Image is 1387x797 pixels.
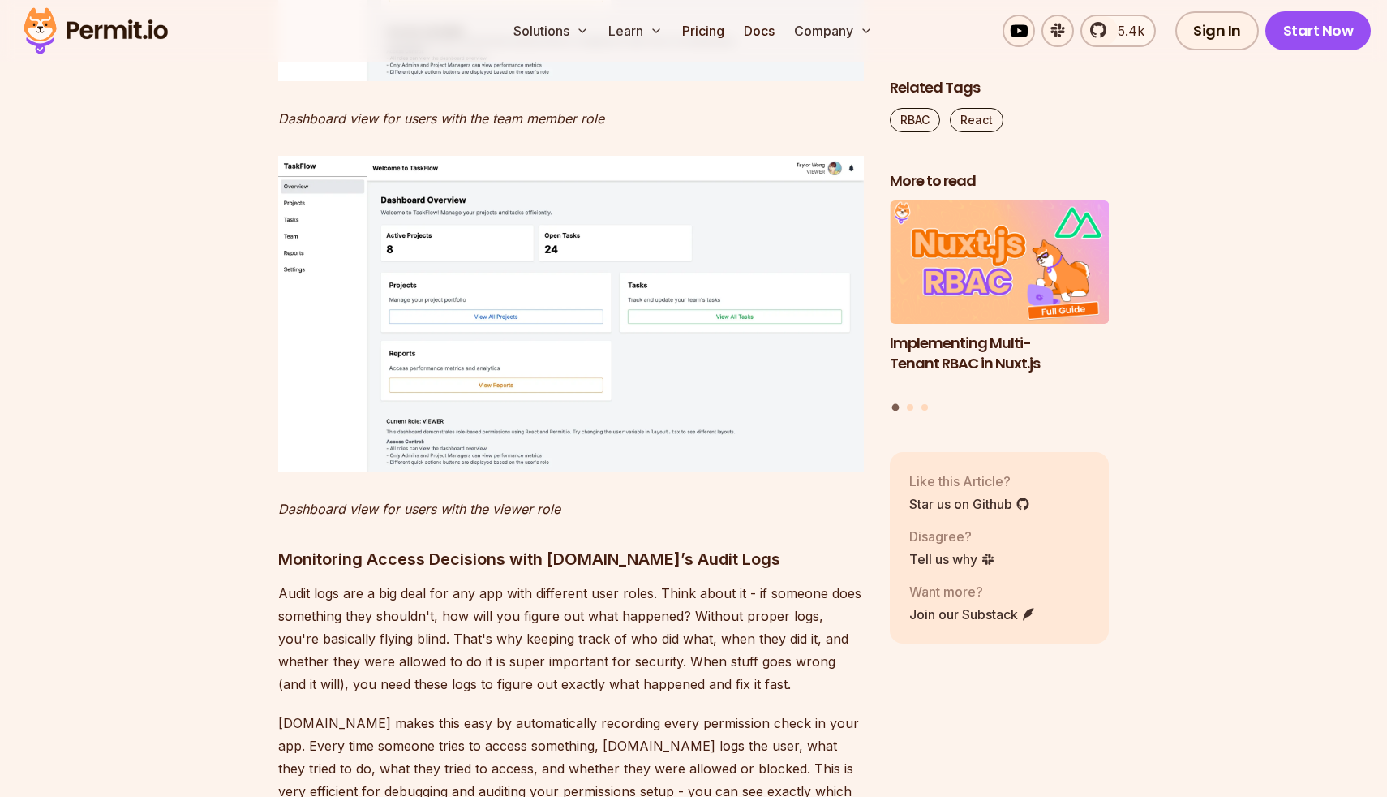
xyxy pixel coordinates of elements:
[909,472,1030,491] p: Like this Article?
[507,15,595,47] button: Solutions
[278,156,864,472] img: image.png
[892,404,900,411] button: Go to slide 1
[890,108,940,132] a: RBAC
[1080,15,1156,47] a: 5.4k
[890,201,1109,394] a: Implementing Multi-Tenant RBAC in Nuxt.jsImplementing Multi-Tenant RBAC in Nuxt.js
[737,15,781,47] a: Docs
[909,549,995,569] a: Tell us why
[890,201,1109,394] li: 1 of 3
[890,201,1109,325] img: Implementing Multi-Tenant RBAC in Nuxt.js
[16,3,175,58] img: Permit logo
[909,527,995,546] p: Disagree?
[890,78,1109,98] h2: Related Tags
[950,108,1003,132] a: React
[890,201,1109,414] div: Posts
[890,171,1109,192] h2: More to read
[1175,11,1259,50] a: Sign In
[909,605,1036,624] a: Join our Substack
[921,404,928,411] button: Go to slide 3
[909,494,1030,514] a: Star us on Github
[890,334,1109,374] h3: Implementing Multi-Tenant RBAC in Nuxt.js
[788,15,879,47] button: Company
[676,15,731,47] a: Pricing
[1265,11,1372,50] a: Start Now
[602,15,669,47] button: Learn
[907,404,913,411] button: Go to slide 2
[278,501,560,517] em: Dashboard view for users with the viewer role
[278,546,864,572] h3: Monitoring Access Decisions with [DOMAIN_NAME]’s Audit Logs
[278,582,864,696] p: Audit logs are a big deal for any app with different user roles. Think about it - if someone does...
[909,582,1036,601] p: Want more?
[278,110,604,127] em: Dashboard view for users with the team member role
[1108,21,1144,41] span: 5.4k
